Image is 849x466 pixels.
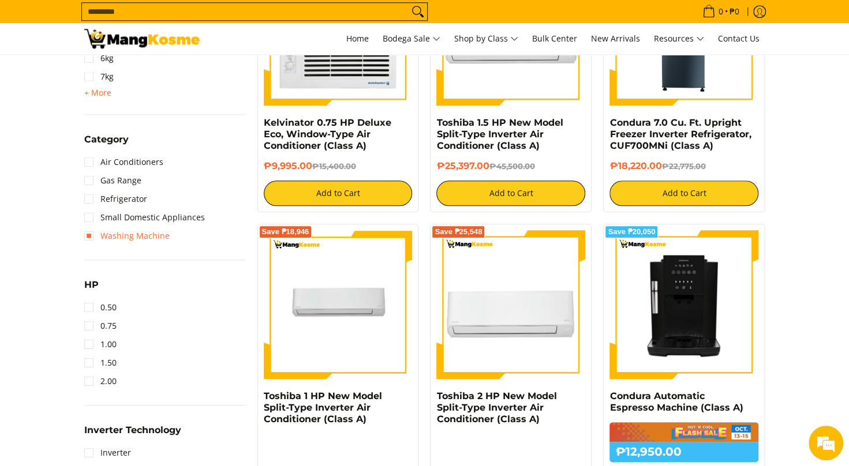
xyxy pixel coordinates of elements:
del: ₱22,775.00 [661,161,705,171]
span: • [699,5,743,18]
span: Bodega Sale [383,32,440,46]
span: New Arrivals [591,33,640,44]
div: Minimize live chat window [189,6,217,33]
textarea: Type your message and click 'Submit' [6,315,220,355]
img: Toshiba 2 HP New Model Split-Type Inverter Air Conditioner (Class A) [436,230,585,379]
a: Air Conditioners [84,153,163,171]
span: ₱0 [728,7,741,16]
a: 1.00 [84,335,117,354]
span: Save ₱25,548 [435,228,482,235]
summary: Open [84,280,99,298]
span: Home [346,33,369,44]
img: Class A | Mang Kosme [84,29,200,48]
a: Washing Machine [84,227,170,245]
a: Small Domestic Appliances [84,208,205,227]
a: Kelvinator 0.75 HP Deluxe Eco, Window-Type Air Conditioner (Class A) [264,117,391,151]
img: Condura Automatic Espresso Machine (Class A) [609,230,758,379]
summary: Open [84,86,111,100]
h6: ₱9,995.00 [264,160,413,172]
span: HP [84,280,99,290]
a: Refrigerator [84,190,147,208]
a: 6kg [84,49,114,67]
h6: ₱25,397.00 [436,160,585,172]
span: Save ₱18,946 [262,228,309,235]
span: Category [84,135,129,144]
span: Shop by Class [454,32,518,46]
img: Toshiba 1 HP New Model Split-Type Inverter Air Conditioner (Class A) [264,230,413,379]
a: Shop by Class [448,23,524,54]
a: Bulk Center [526,23,583,54]
a: Toshiba 1 HP New Model Split-Type Inverter Air Conditioner (Class A) [264,390,382,424]
span: We are offline. Please leave us a message. [24,145,201,262]
span: Contact Us [718,33,760,44]
del: ₱15,400.00 [312,161,356,171]
span: + More [84,88,111,97]
a: Home [341,23,375,54]
del: ₱45,500.00 [489,161,534,171]
span: Save ₱20,050 [608,228,655,235]
a: 0.50 [84,298,117,317]
summary: Open [84,426,181,444]
a: 1.50 [84,354,117,372]
button: Add to Cart [609,181,758,206]
a: Toshiba 1.5 HP New Model Split-Type Inverter Air Conditioner (Class A) [436,117,563,151]
button: Add to Cart [436,181,585,206]
h6: ₱12,950.00 [609,442,758,462]
span: Inverter Technology [84,426,181,435]
span: 0 [717,7,725,16]
a: Resources [648,23,710,54]
button: Add to Cart [264,181,413,206]
button: Search [409,3,427,20]
div: Leave a message [60,65,194,80]
a: Condura 7.0 Cu. Ft. Upright Freezer Inverter Refrigerator, CUF700MNi (Class A) [609,117,751,151]
a: Condura Automatic Espresso Machine (Class A) [609,390,743,413]
a: Gas Range [84,171,141,190]
span: Bulk Center [532,33,577,44]
a: Toshiba 2 HP New Model Split-Type Inverter Air Conditioner (Class A) [436,390,556,424]
a: 2.00 [84,372,117,390]
a: Inverter [84,444,131,462]
a: New Arrivals [585,23,646,54]
a: Bodega Sale [377,23,446,54]
a: Contact Us [712,23,765,54]
a: 7kg [84,67,114,86]
span: Resources [654,32,704,46]
summary: Open [84,135,129,153]
nav: Main Menu [211,23,765,54]
h6: ₱18,220.00 [609,160,758,172]
em: Submit [169,355,210,371]
a: 0.75 [84,317,117,335]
